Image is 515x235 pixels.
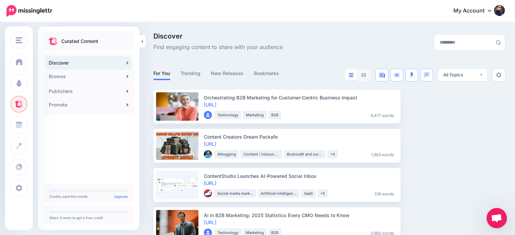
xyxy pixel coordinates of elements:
[49,38,58,45] img: curate.png
[243,111,266,119] li: Marketing
[153,33,283,40] span: Discover
[361,73,366,77] img: grid-grey.png
[16,37,22,43] img: menu.png
[204,180,216,186] a: [URL]
[204,189,212,197] img: F748YBGTFEGJ0AU8Z2NXBER5KZVERQJF_thumb.png
[204,172,396,180] div: ContentStudio Launches AI-Powered Social Inbox
[215,111,241,119] li: Technology
[368,150,396,158] li: 1,863 words
[254,69,279,77] a: Bookmarks
[204,94,396,101] div: Orchestrating B2B Marketing for Customer-Centric Business Impact
[379,72,385,78] img: article-blue.png
[204,102,216,108] a: [URL]
[269,111,281,119] li: B2B
[241,150,282,158] li: Content / inbound marketing
[372,189,396,197] li: 516 words
[153,69,170,77] a: For You
[318,189,328,197] li: +5
[447,3,505,19] a: My Account
[6,5,52,17] img: Missinglettr
[204,111,212,119] img: user_default_image.png
[46,85,131,98] a: Publishers
[496,40,501,45] img: search-grey-6.png
[258,189,299,197] li: Artificial intelligence
[443,72,479,78] div: All Topics
[215,189,256,197] li: Social media marketing
[204,212,396,219] div: AI in B2B Marketing: 2025 Statistics Every CMO Needs to Know
[46,56,131,70] a: Discover
[368,111,396,119] li: 6,417 words
[211,69,244,77] a: New Releases
[180,69,201,77] a: Trending
[215,150,239,158] li: #blogging
[204,150,212,158] img: 495028673_1003756678605460_8559397674981449351_n-bsa154790_thumb.jpg
[61,37,98,45] p: Curated Content
[204,133,396,140] div: Content Creators Dream Packafe
[153,43,283,52] span: Find engaging content to share with your audience
[409,72,414,78] img: microphone.png
[394,73,400,77] img: video-blue.png
[301,189,316,197] li: SaaS
[438,69,487,81] button: All Topics
[46,98,131,112] a: Promote
[424,72,430,78] img: chat-square-blue.png
[349,73,353,77] img: list-blue.png
[496,72,501,78] img: settings-grey.png
[204,141,216,147] a: [URL]
[204,219,216,225] a: [URL]
[327,150,338,158] li: +4
[487,208,507,228] a: Open chat
[284,150,325,158] li: Bushcraft and survival
[46,70,131,83] a: Browse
